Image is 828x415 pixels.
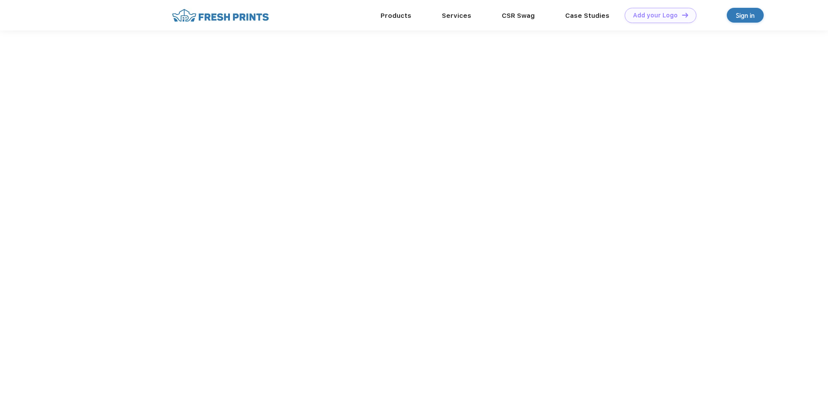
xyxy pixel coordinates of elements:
[169,8,272,23] img: fo%20logo%202.webp
[633,12,678,19] div: Add your Logo
[727,8,764,23] a: Sign in
[381,12,411,20] a: Products
[736,10,755,20] div: Sign in
[682,13,688,17] img: DT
